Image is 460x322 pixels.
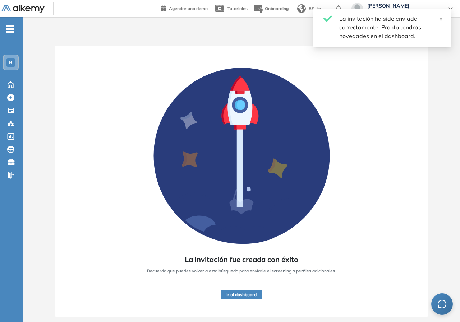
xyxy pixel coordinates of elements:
span: La invitación fue creada con éxito [185,254,298,265]
img: arrow [317,7,321,10]
button: Onboarding [253,1,289,17]
img: Logo [1,5,45,14]
i: - [6,28,14,30]
a: Agendar una demo [161,4,208,12]
span: message [438,300,446,308]
div: La invitación ha sido enviada correctamente. Pronto tendrás novedades en el dashboard. [339,14,443,40]
span: B [9,60,13,65]
span: Recuerda que puedes volver a esta búsqueda para enviarle el screening a perfiles adicionales. [147,268,336,274]
span: Tutoriales [227,6,248,11]
img: world [297,4,306,13]
span: close [438,17,443,22]
span: ES [309,5,314,12]
span: Agendar una demo [169,6,208,11]
span: Onboarding [265,6,289,11]
button: Ir al dashboard [221,290,262,299]
span: [PERSON_NAME] [367,3,441,9]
